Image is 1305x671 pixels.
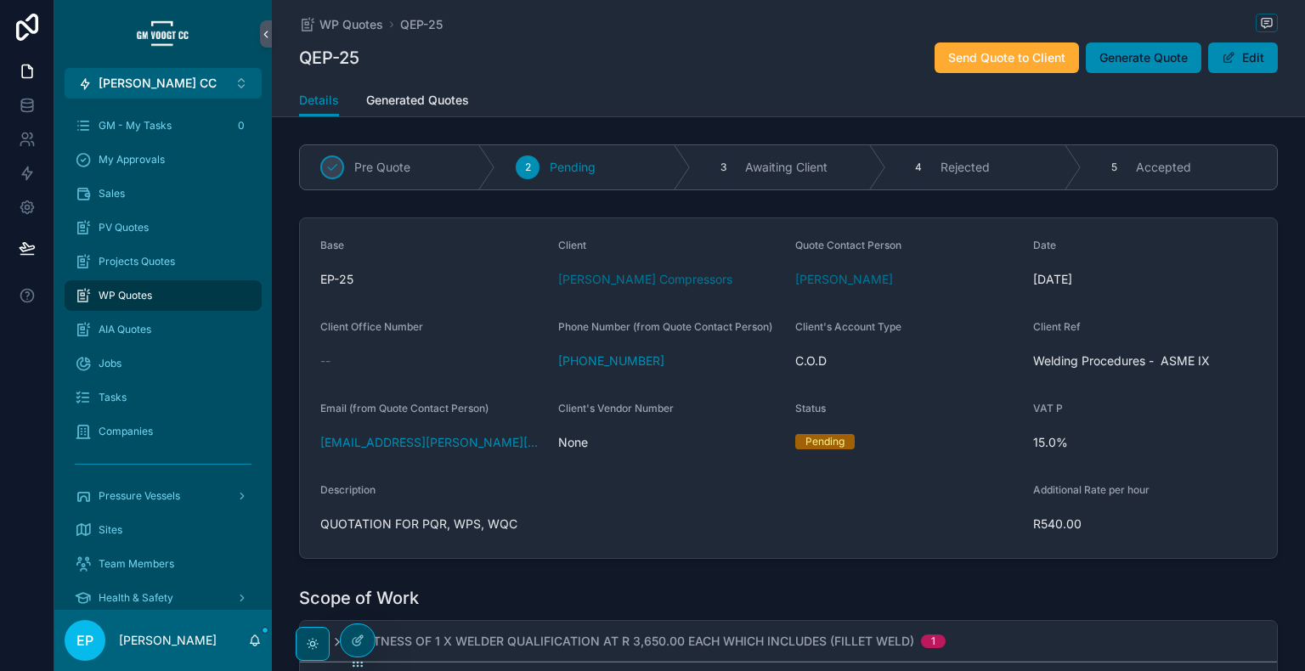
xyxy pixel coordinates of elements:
span: Email (from Quote Contact Person) [320,402,489,414]
span: Generated Quotes [366,92,469,109]
span: 15.0% [1033,434,1257,451]
button: Edit [1208,42,1278,73]
a: QEP-25 [400,16,443,33]
span: 2 [525,161,531,174]
span: VAT P [1033,402,1063,414]
a: [PERSON_NAME] Compressors [558,271,732,288]
span: Pressure Vessels [99,489,180,503]
a: Tasks [65,382,262,413]
button: Generate Quote [1086,42,1201,73]
h1: QEP-25 [299,46,359,70]
div: 0 [231,116,251,136]
span: Status [795,402,826,414]
span: Companies [99,425,153,438]
span: Rejected [941,159,990,176]
span: Tasks [99,391,127,404]
span: Client Office Number [320,320,423,333]
a: [EMAIL_ADDRESS][PERSON_NAME][DOMAIN_NAME] [320,434,545,451]
a: GM - My Tasks0 [65,110,262,141]
span: Team Members [99,557,174,571]
span: 4 [915,161,922,174]
span: Client [558,239,586,251]
span: QUOTATION FOR PQR, WPS, WQC [320,516,1020,533]
span: Health & Safety [99,591,173,605]
span: 5 [1111,161,1117,174]
span: Jobs [99,357,121,370]
span: Send Quote to Client [948,49,1065,66]
a: Sales [65,178,262,209]
span: AIA Quotes [99,323,151,336]
a: Jobs [65,348,262,379]
span: EP [76,630,93,651]
span: My Approvals [99,153,165,166]
a: Details [299,85,339,117]
span: EP-25 [320,271,545,288]
a: PV Quotes [65,212,262,243]
span: Projects Quotes [99,255,175,268]
span: R540.00 [1033,516,1257,533]
h1: Scope of Work [299,586,419,610]
span: C.O.D [795,352,1020,369]
span: -- [320,352,330,369]
span: Witness of 1 x Welder Qualification at R 3,650.00 each which includes (Fillet Weld) [358,633,914,650]
a: [PERSON_NAME] [795,271,893,288]
span: Phone Number (from Quote Contact Person) [558,320,772,333]
span: Generate Quote [1099,49,1188,66]
span: Sales [99,187,125,200]
span: Awaiting Client [745,159,828,176]
span: WP Quotes [319,16,383,33]
a: Pressure Vessels [65,481,262,511]
a: Projects Quotes [65,246,262,277]
img: App logo [136,20,190,48]
span: Client's Account Type [795,320,901,333]
span: Welding Procedures - ASME IX [1033,352,1257,369]
a: Companies [65,416,262,447]
span: Quote Contact Person [795,239,901,251]
a: Health & Safety [65,583,262,613]
span: PV Quotes [99,221,149,234]
span: Details [299,92,339,109]
a: [PHONE_NUMBER] [558,352,664,369]
span: Base [320,239,344,251]
span: Additional Rate per hour [1033,483,1150,496]
a: My Approvals [65,144,262,175]
span: 3 [720,161,726,174]
span: Pre Quote [354,159,410,176]
span: Pending [550,159,596,176]
span: None [558,434,782,451]
a: WP Quotes [65,280,262,311]
span: WP Quotes [99,289,152,302]
span: [DATE] [1033,271,1257,288]
a: AIA Quotes [65,314,262,345]
button: Send Quote to Client [935,42,1079,73]
p: [PERSON_NAME] [119,632,217,649]
span: GM - My Tasks [99,119,172,133]
div: Pending [805,434,845,449]
a: WP Quotes [299,16,383,33]
a: Generated Quotes [366,85,469,119]
button: Select Button [65,68,262,99]
span: Accepted [1136,159,1191,176]
span: [PERSON_NAME] CC [99,75,217,92]
span: Client's Vendor Number [558,402,674,414]
a: Team Members [65,549,262,579]
span: Sites [99,523,122,537]
a: Sites [65,515,262,545]
div: scrollable content [54,99,272,610]
span: Date [1033,239,1056,251]
span: Client Ref [1033,320,1081,333]
div: 1 [931,634,935,648]
span: Description [320,483,376,496]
